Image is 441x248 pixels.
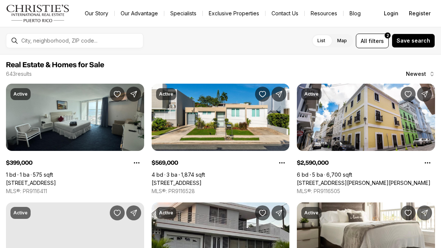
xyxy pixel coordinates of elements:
span: filters [369,37,384,45]
button: Save Property: A12 CALLE 4 [255,87,270,102]
button: Login [379,6,403,21]
a: Our Story [79,8,114,19]
button: Save Property: 504 TINTILLO HILLS ESTATES RD [110,205,125,220]
a: 6165 AVENUE ISLA VERDE #1450, CAROLINA PR, 00979 [6,180,56,186]
button: Share Property [126,87,141,102]
button: Contact Us [265,8,304,19]
button: Save Property: 1 VENUS GARDES [255,205,270,220]
label: List [311,34,331,47]
a: Exclusive Properties [203,8,265,19]
a: Our Advantage [115,8,164,19]
button: Save Property: 6165 AVENUE ISLA VERDE #1450 [110,87,125,102]
span: All [361,37,367,45]
a: Blog [344,8,367,19]
p: Active [159,91,173,97]
span: Login [384,10,398,16]
p: Active [304,91,319,97]
a: A12 CALLE 4, GUAYNABO PR, 00966 [152,180,202,186]
button: Property options [129,155,144,170]
p: Active [13,91,28,97]
button: Share Property [417,205,432,220]
button: Register [404,6,435,21]
span: Save search [397,38,430,44]
img: logo [6,4,70,22]
p: Active [304,210,319,216]
button: Share Property [271,205,286,220]
button: Allfilters2 [356,34,389,48]
button: Share Property [417,87,432,102]
label: Map [331,34,353,47]
p: Active [159,210,173,216]
button: Save search [392,34,435,48]
button: Newest [401,66,440,81]
button: Share Property [271,87,286,102]
p: 643 results [6,71,32,77]
button: Property options [420,155,435,170]
a: Specialists [164,8,202,19]
a: 152 CALLE LUNA, SAN JUAN PR, 00901 [297,180,431,186]
p: Active [13,210,28,216]
button: Property options [274,155,289,170]
span: Newest [406,71,426,77]
span: Register [409,10,431,16]
span: Real Estate & Homes for Sale [6,61,104,69]
button: Share Property [126,205,141,220]
span: 2 [386,32,389,38]
button: Save Property: 152 CALLE LUNA [401,87,416,102]
a: Resources [305,8,343,19]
